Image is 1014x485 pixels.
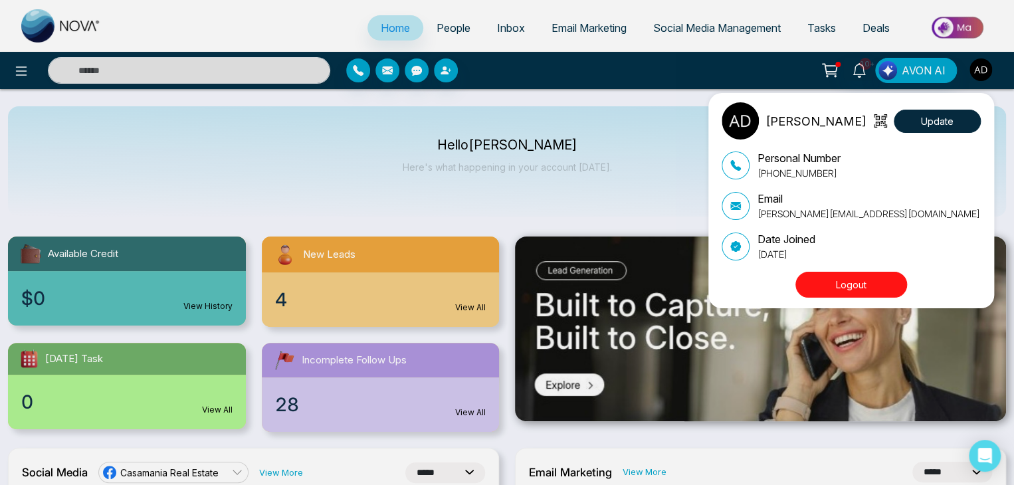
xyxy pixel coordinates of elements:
[795,272,907,298] button: Logout
[969,440,1001,472] div: Open Intercom Messenger
[758,207,980,221] p: [PERSON_NAME][EMAIL_ADDRESS][DOMAIN_NAME]
[894,110,981,133] button: Update
[758,166,841,180] p: [PHONE_NUMBER]
[758,247,815,261] p: [DATE]
[765,112,866,130] p: [PERSON_NAME]
[758,231,815,247] p: Date Joined
[758,191,980,207] p: Email
[758,150,841,166] p: Personal Number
